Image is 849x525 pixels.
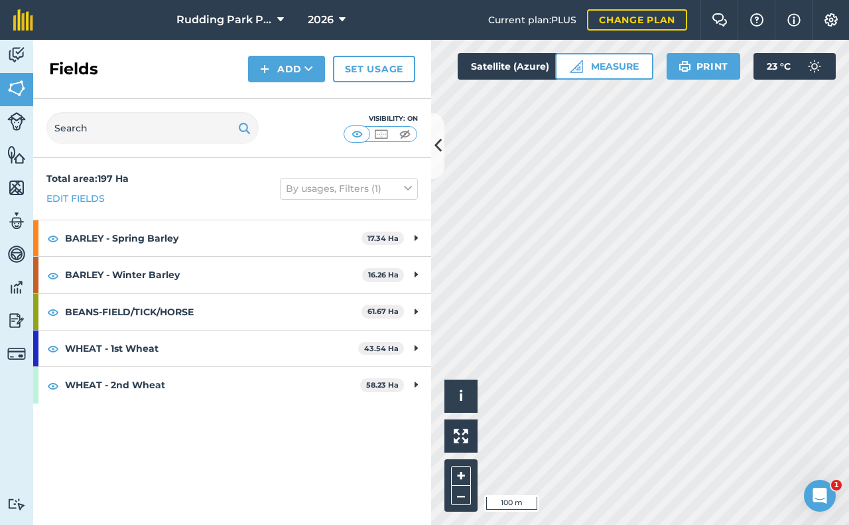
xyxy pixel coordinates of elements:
img: fieldmargin Logo [13,9,33,31]
div: BEANS-FIELD/TICK/HORSE61.67 Ha [33,294,431,330]
button: i [444,380,478,413]
strong: 58.23 Ha [366,380,399,390]
img: Two speech bubbles overlapping with the left bubble in the forefront [712,13,728,27]
img: svg+xml;base64,PHN2ZyB4bWxucz0iaHR0cDovL3d3dy53My5vcmcvMjAwMC9zdmciIHdpZHRoPSIxOCIgaGVpZ2h0PSIyNC... [47,340,59,356]
span: Rudding Park PFS [176,12,272,28]
img: svg+xml;base64,PHN2ZyB4bWxucz0iaHR0cDovL3d3dy53My5vcmcvMjAwMC9zdmciIHdpZHRoPSIxOCIgaGVpZ2h0PSIyNC... [47,378,59,394]
div: Visibility: On [344,113,418,124]
img: svg+xml;base64,PHN2ZyB4bWxucz0iaHR0cDovL3d3dy53My5vcmcvMjAwMC9zdmciIHdpZHRoPSI1NiIgaGVpZ2h0PSI2MC... [7,78,26,98]
strong: BEANS-FIELD/TICK/HORSE [65,294,361,330]
h2: Fields [49,58,98,80]
img: Four arrows, one pointing top left, one top right, one bottom right and the last bottom left [454,429,468,443]
img: svg+xml;base64,PHN2ZyB4bWxucz0iaHR0cDovL3d3dy53My5vcmcvMjAwMC9zdmciIHdpZHRoPSIxOSIgaGVpZ2h0PSIyNC... [679,58,691,74]
img: svg+xml;base64,PD94bWwgdmVyc2lvbj0iMS4wIiBlbmNvZGluZz0idXRmLTgiPz4KPCEtLSBHZW5lcmF0b3I6IEFkb2JlIE... [7,498,26,510]
input: Search [46,112,259,144]
img: svg+xml;base64,PHN2ZyB4bWxucz0iaHR0cDovL3d3dy53My5vcmcvMjAwMC9zdmciIHdpZHRoPSI1MCIgaGVpZ2h0PSI0MC... [397,127,413,141]
img: svg+xml;base64,PD94bWwgdmVyc2lvbj0iMS4wIiBlbmNvZGluZz0idXRmLTgiPz4KPCEtLSBHZW5lcmF0b3I6IEFkb2JlIE... [7,112,26,131]
img: svg+xml;base64,PD94bWwgdmVyc2lvbj0iMS4wIiBlbmNvZGluZz0idXRmLTgiPz4KPCEtLSBHZW5lcmF0b3I6IEFkb2JlIE... [7,45,26,65]
div: WHEAT - 1st Wheat43.54 Ha [33,331,431,366]
img: svg+xml;base64,PHN2ZyB4bWxucz0iaHR0cDovL3d3dy53My5vcmcvMjAwMC9zdmciIHdpZHRoPSI1MCIgaGVpZ2h0PSI0MC... [349,127,365,141]
img: A question mark icon [749,13,765,27]
button: 23 °C [753,53,836,80]
strong: BARLEY - Spring Barley [65,220,361,256]
button: Satellite (Azure) [458,53,585,80]
img: svg+xml;base64,PHN2ZyB4bWxucz0iaHR0cDovL3d3dy53My5vcmcvMjAwMC9zdmciIHdpZHRoPSI1NiIgaGVpZ2h0PSI2MC... [7,178,26,198]
div: WHEAT - 2nd Wheat58.23 Ha [33,367,431,403]
img: svg+xml;base64,PHN2ZyB4bWxucz0iaHR0cDovL3d3dy53My5vcmcvMjAwMC9zdmciIHdpZHRoPSIxOCIgaGVpZ2h0PSIyNC... [47,304,59,320]
img: svg+xml;base64,PHN2ZyB4bWxucz0iaHR0cDovL3d3dy53My5vcmcvMjAwMC9zdmciIHdpZHRoPSIxNyIgaGVpZ2h0PSIxNy... [787,12,801,28]
button: + [451,466,471,486]
img: svg+xml;base64,PD94bWwgdmVyc2lvbj0iMS4wIiBlbmNvZGluZz0idXRmLTgiPz4KPCEtLSBHZW5lcmF0b3I6IEFkb2JlIE... [7,344,26,363]
strong: 43.54 Ha [364,344,399,353]
a: Change plan [587,9,687,31]
strong: BARLEY - Winter Barley [65,257,362,293]
img: svg+xml;base64,PHN2ZyB4bWxucz0iaHR0cDovL3d3dy53My5vcmcvMjAwMC9zdmciIHdpZHRoPSI1NiIgaGVpZ2h0PSI2MC... [7,145,26,165]
img: A cog icon [823,13,839,27]
button: Measure [555,53,653,80]
img: svg+xml;base64,PD94bWwgdmVyc2lvbj0iMS4wIiBlbmNvZGluZz0idXRmLTgiPz4KPCEtLSBHZW5lcmF0b3I6IEFkb2JlIE... [7,277,26,297]
img: svg+xml;base64,PD94bWwgdmVyc2lvbj0iMS4wIiBlbmNvZGluZz0idXRmLTgiPz4KPCEtLSBHZW5lcmF0b3I6IEFkb2JlIE... [7,244,26,264]
span: 1 [831,480,842,490]
img: svg+xml;base64,PD94bWwgdmVyc2lvbj0iMS4wIiBlbmNvZGluZz0idXRmLTgiPz4KPCEtLSBHZW5lcmF0b3I6IEFkb2JlIE... [801,53,828,80]
button: Add [248,56,325,82]
strong: 61.67 Ha [367,307,399,316]
strong: WHEAT - 2nd Wheat [65,367,360,403]
a: Edit fields [46,191,105,206]
button: Print [667,53,741,80]
img: svg+xml;base64,PD94bWwgdmVyc2lvbj0iMS4wIiBlbmNvZGluZz0idXRmLTgiPz4KPCEtLSBHZW5lcmF0b3I6IEFkb2JlIE... [7,311,26,331]
img: svg+xml;base64,PHN2ZyB4bWxucz0iaHR0cDovL3d3dy53My5vcmcvMjAwMC9zdmciIHdpZHRoPSIxOCIgaGVpZ2h0PSIyNC... [47,230,59,246]
strong: WHEAT - 1st Wheat [65,331,358,366]
strong: 17.34 Ha [367,234,399,243]
img: svg+xml;base64,PHN2ZyB4bWxucz0iaHR0cDovL3d3dy53My5vcmcvMjAwMC9zdmciIHdpZHRoPSIxOCIgaGVpZ2h0PSIyNC... [47,267,59,283]
img: svg+xml;base64,PD94bWwgdmVyc2lvbj0iMS4wIiBlbmNvZGluZz0idXRmLTgiPz4KPCEtLSBHZW5lcmF0b3I6IEFkb2JlIE... [7,211,26,231]
span: 2026 [308,12,334,28]
img: Ruler icon [570,60,583,73]
strong: 16.26 Ha [368,270,399,279]
button: By usages, Filters (1) [280,178,418,199]
strong: Total area : 197 Ha [46,173,129,185]
span: Current plan : PLUS [488,13,576,27]
div: BARLEY - Spring Barley17.34 Ha [33,220,431,256]
div: BARLEY - Winter Barley16.26 Ha [33,257,431,293]
button: – [451,486,471,505]
a: Set usage [333,56,415,82]
img: svg+xml;base64,PHN2ZyB4bWxucz0iaHR0cDovL3d3dy53My5vcmcvMjAwMC9zdmciIHdpZHRoPSI1MCIgaGVpZ2h0PSI0MC... [373,127,389,141]
iframe: Intercom live chat [804,480,836,512]
span: 23 ° C [767,53,791,80]
span: i [459,388,463,404]
img: svg+xml;base64,PHN2ZyB4bWxucz0iaHR0cDovL3d3dy53My5vcmcvMjAwMC9zdmciIHdpZHRoPSIxNCIgaGVpZ2h0PSIyNC... [260,61,269,77]
img: svg+xml;base64,PHN2ZyB4bWxucz0iaHR0cDovL3d3dy53My5vcmcvMjAwMC9zdmciIHdpZHRoPSIxOSIgaGVpZ2h0PSIyNC... [238,120,251,136]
